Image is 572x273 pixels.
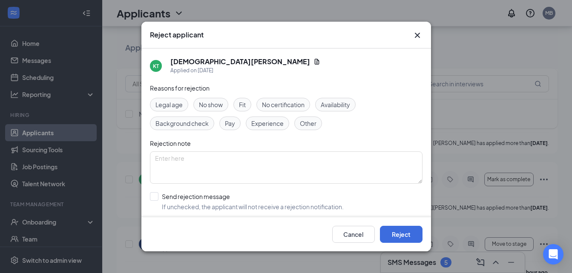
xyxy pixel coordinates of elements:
[262,100,305,109] span: No certification
[150,84,210,92] span: Reasons for rejection
[170,66,320,75] div: Applied on [DATE]
[199,100,223,109] span: No show
[170,57,310,66] h5: [DEMOGRAPHIC_DATA][PERSON_NAME]
[300,119,316,128] span: Other
[380,226,423,243] button: Reject
[412,30,423,40] svg: Cross
[239,100,246,109] span: Fit
[153,63,159,70] div: KT
[313,58,320,65] svg: Document
[150,30,204,40] h3: Reject applicant
[412,30,423,40] button: Close
[321,100,350,109] span: Availability
[332,226,375,243] button: Cancel
[150,139,191,147] span: Rejection note
[251,119,284,128] span: Experience
[543,244,563,264] div: Open Intercom Messenger
[155,100,183,109] span: Legal age
[225,119,235,128] span: Pay
[155,119,209,128] span: Background check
